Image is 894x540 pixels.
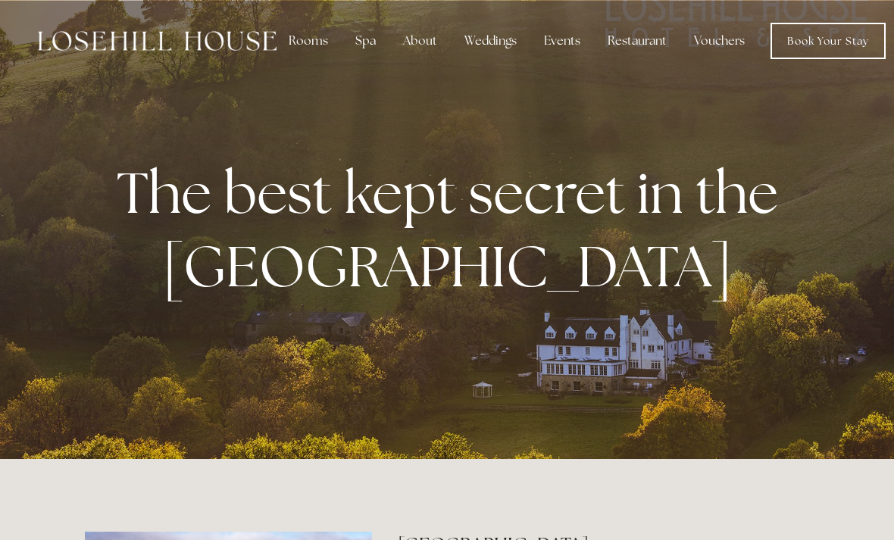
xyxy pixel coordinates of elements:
[532,26,592,56] div: Events
[343,26,388,56] div: Spa
[277,26,340,56] div: Rooms
[452,26,529,56] div: Weddings
[391,26,449,56] div: About
[595,26,679,56] div: Restaurant
[682,26,757,56] a: Vouchers
[117,155,790,304] strong: The best kept secret in the [GEOGRAPHIC_DATA]
[771,23,886,59] a: Book Your Stay
[38,31,277,51] img: Losehill House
